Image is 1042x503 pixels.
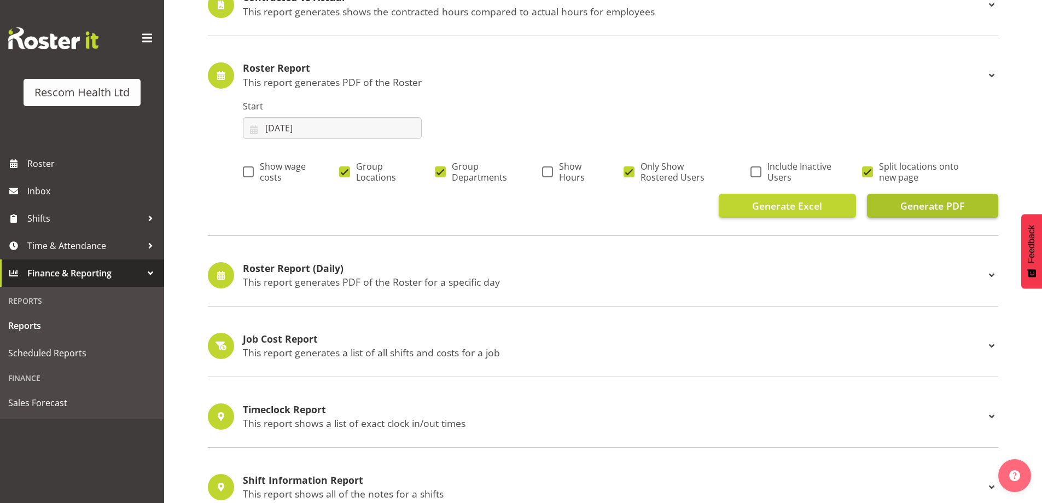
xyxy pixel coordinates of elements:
[243,488,985,500] p: This report shows all of the notes for a shifts
[243,346,985,359] p: This report generates a list of all shifts and costs for a job
[3,389,161,417] a: Sales Forecast
[8,317,156,334] span: Reports
[719,194,856,218] button: Generate Excel
[243,100,422,113] label: Start
[243,263,985,274] h4: Roster Report (Daily)
[8,395,156,411] span: Sales Forecast
[208,403,998,430] div: Timeclock Report This report shows a list of exact clock in/out times
[254,161,308,183] span: Show wage costs
[208,62,998,89] div: Roster Report This report generates PDF of the Roster
[243,475,985,486] h4: Shift Information Report
[761,161,832,183] span: Include Inactive Users
[1021,214,1042,288] button: Feedback - Show survey
[3,312,161,339] a: Reports
[243,117,422,139] input: Click to select...
[634,161,720,183] span: Only Show Rostered Users
[27,238,142,254] span: Time & Attendance
[27,265,142,281] span: Finance & Reporting
[243,276,985,288] p: This report generates PDF of the Roster for a specific day
[243,404,985,415] h4: Timeclock Report
[1027,225,1037,263] span: Feedback
[350,161,404,183] span: Group Locations
[3,290,161,312] div: Reports
[867,194,998,218] button: Generate PDF
[208,474,998,500] div: Shift Information Report This report shows all of the notes for a shifts
[27,210,142,227] span: Shifts
[873,161,968,183] span: Split locations onto new page
[243,334,985,345] h4: Job Cost Report
[900,199,964,213] span: Generate PDF
[3,367,161,389] div: Finance
[1009,470,1020,481] img: help-xxl-2.png
[3,339,161,367] a: Scheduled Reports
[34,84,130,101] div: Rescom Health Ltd
[243,63,985,74] h4: Roster Report
[8,27,98,49] img: Rosterit website logo
[446,161,511,183] span: Group Departments
[243,417,985,429] p: This report shows a list of exact clock in/out times
[27,155,159,172] span: Roster
[208,333,998,359] div: Job Cost Report This report generates a list of all shifts and costs for a job
[243,5,985,18] p: This report generates shows the contracted hours compared to actual hours for employees
[27,183,159,199] span: Inbox
[243,76,985,88] p: This report generates PDF of the Roster
[752,199,822,213] span: Generate Excel
[8,345,156,361] span: Scheduled Reports
[208,262,998,288] div: Roster Report (Daily) This report generates PDF of the Roster for a specific day
[553,161,593,183] span: Show Hours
